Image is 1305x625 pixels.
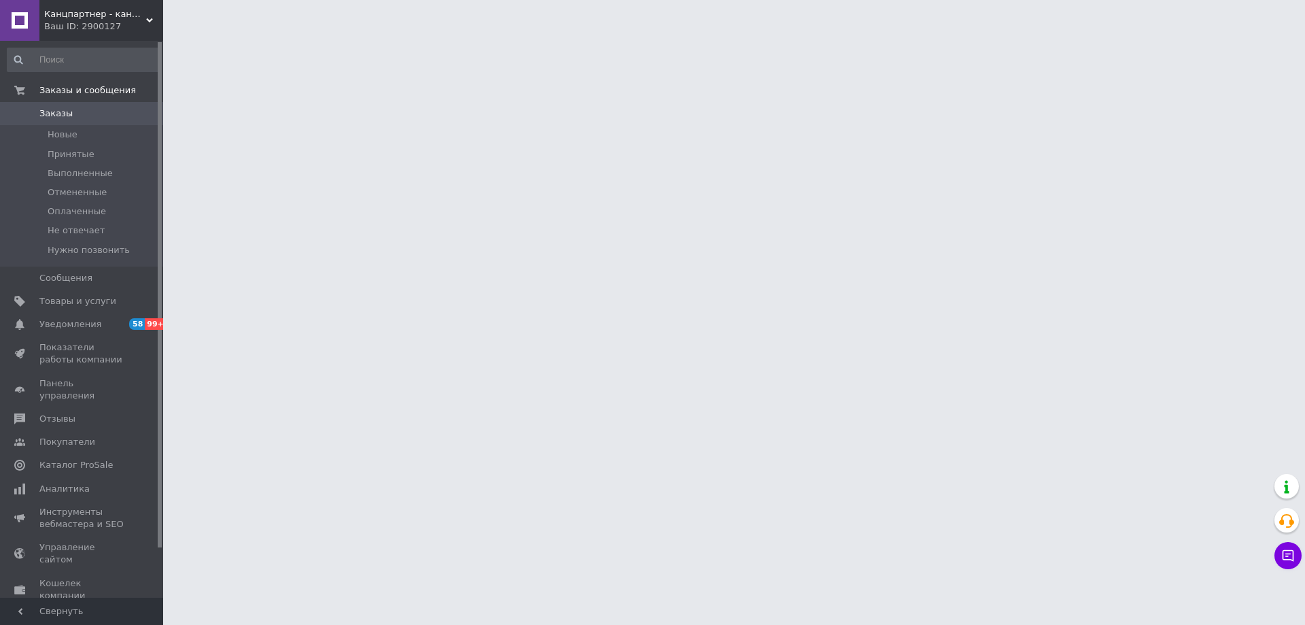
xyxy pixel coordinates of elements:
[48,205,106,218] span: Оплаченные
[39,577,126,602] span: Кошелек компании
[48,129,77,141] span: Новые
[39,541,126,566] span: Управление сайтом
[39,377,126,402] span: Панель управления
[39,436,95,448] span: Покупатели
[39,272,92,284] span: Сообщения
[39,84,136,97] span: Заказы и сообщения
[39,318,101,331] span: Уведомления
[48,244,130,256] span: Нужно позвонить
[44,20,163,33] div: Ваш ID: 2900127
[39,341,126,366] span: Показатели работы компании
[39,413,75,425] span: Отзывы
[39,107,73,120] span: Заказы
[39,483,90,495] span: Аналитика
[39,295,116,307] span: Товары и услуги
[1274,542,1302,569] button: Чат с покупателем
[48,186,107,199] span: Отмененные
[48,167,113,180] span: Выполненные
[129,318,145,330] span: 58
[48,224,105,237] span: Не отвечает
[48,148,94,161] span: Принятые
[39,506,126,530] span: Инструменты вебмастера и SEO
[39,459,113,471] span: Каталог ProSale
[145,318,167,330] span: 99+
[44,8,146,20] span: Канцпартнер - канцтовары, игрушки и детская книга
[7,48,160,72] input: Поиск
